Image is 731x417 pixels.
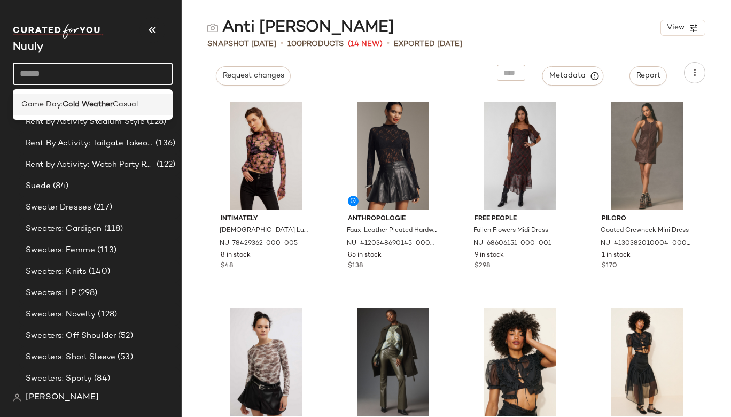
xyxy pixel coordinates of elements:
span: Free People [475,214,565,224]
img: 4123402250052_030_b [339,308,447,416]
span: Report [636,72,660,80]
span: Sweaters: LP [26,287,76,299]
span: 8 in stock [221,251,251,260]
span: (118) [102,223,123,235]
span: Current Company Name [13,42,43,53]
span: • [387,37,390,50]
span: • [281,37,283,50]
span: (52) [116,330,133,342]
span: Intimately [221,214,311,224]
p: Exported [DATE] [394,38,462,50]
span: Rent by Activity: Watch Party Ready [26,159,154,171]
span: NU-4130382010004-000-061 [601,239,691,249]
span: $170 [602,261,617,271]
span: Faux-Leather Pleated Hardware Mini Skirt [347,226,437,236]
img: 78429362_005_b [212,102,320,210]
span: 9 in stock [475,251,504,260]
img: cfy_white_logo.C9jOOHJF.svg [13,24,104,39]
span: [DEMOGRAPHIC_DATA] Lux Printed Layering Top [220,226,310,236]
b: Cold Weather [63,99,113,110]
img: 4120348690145_001_b [339,102,447,210]
span: $298 [475,261,490,271]
span: Rent by Activity Stadium Style [26,116,145,128]
span: Sweaters: Cardigan [26,223,102,235]
img: 103814158_001_b [593,308,701,416]
span: View [666,24,685,32]
button: Request changes [216,66,291,86]
span: NU-78429362-000-005 [220,239,298,249]
span: (136) [153,137,175,150]
button: Report [629,66,667,86]
span: Casual [113,99,138,110]
div: Products [287,38,344,50]
span: Sweaters: Femme [26,244,95,257]
span: Sweater Dresses [26,202,91,214]
span: Anthropologie [348,214,438,224]
span: (128) [96,308,117,321]
span: Rent By Activity: Tailgate Takeover [26,137,153,150]
span: Game Day: [21,99,63,110]
span: (128) [145,116,166,128]
img: 68606151_001_b [466,102,573,210]
span: (113) [95,244,116,257]
span: (217) [91,202,112,214]
span: (298) [76,287,98,299]
span: Sweaters: Novelty [26,308,96,321]
span: Sweaters: Off Shoulder [26,330,116,342]
img: 103863114_001_b [466,308,573,416]
span: Pilcro [602,214,692,224]
span: Sweaters: Short Sleeve [26,351,115,364]
span: Coated Crewneck Mini Dress [601,226,689,236]
span: Fallen Flowers Midi Dress [473,226,548,236]
span: 100 [287,40,302,48]
span: (122) [154,159,175,171]
span: $48 [221,261,233,271]
span: Sweaters: Knits [26,266,87,278]
span: Sweaters: Sporty [26,373,92,385]
button: Metadata [542,66,604,86]
span: 85 in stock [348,251,382,260]
div: Anti [PERSON_NAME] [207,17,394,38]
img: 4130382010004_061_b [593,102,701,210]
img: 84909175_015_b [212,308,320,416]
span: NU-4120348690145-000-001 [347,239,437,249]
span: Request changes [222,72,284,80]
span: [PERSON_NAME] [26,391,99,404]
span: (53) [115,351,133,364]
span: (140) [87,266,110,278]
span: Metadata [549,71,597,81]
span: 1 in stock [602,251,631,260]
button: View [660,20,705,36]
span: (84) [92,373,110,385]
span: Snapshot [DATE] [207,38,276,50]
span: NU-68606151-000-001 [473,239,551,249]
span: $138 [348,261,363,271]
img: svg%3e [13,393,21,402]
span: Suede [26,180,51,192]
span: (14 New) [348,38,383,50]
span: (84) [51,180,69,192]
img: svg%3e [207,22,218,33]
